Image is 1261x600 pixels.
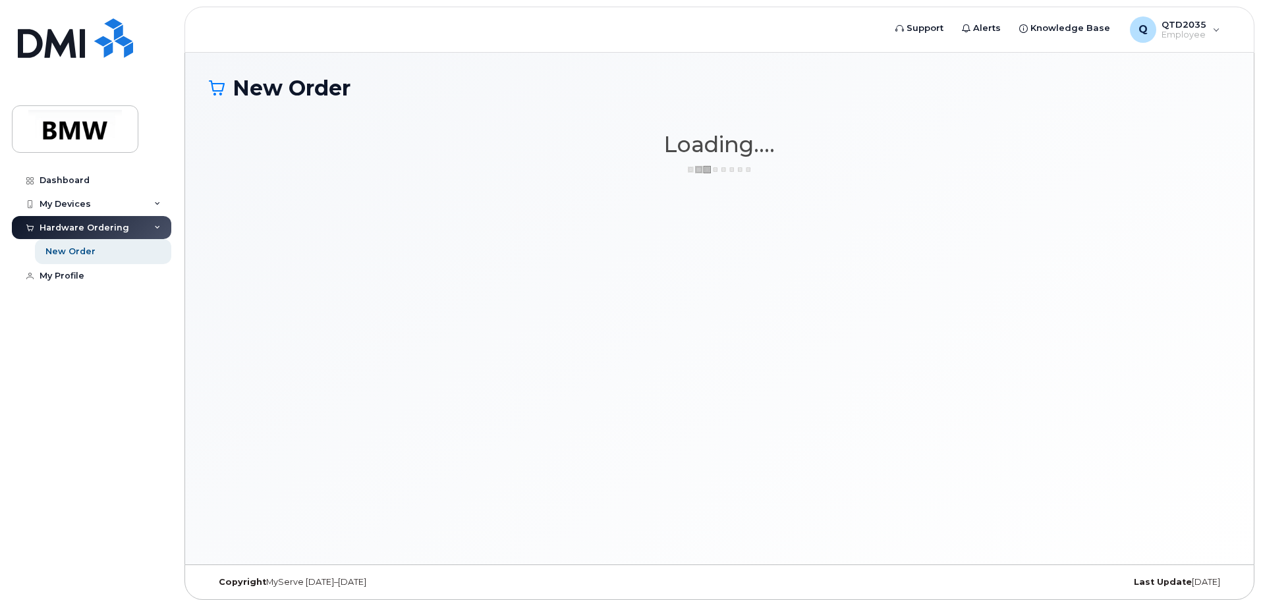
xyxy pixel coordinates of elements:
strong: Copyright [219,577,266,587]
strong: Last Update [1134,577,1192,587]
img: ajax-loader-3a6953c30dc77f0bf724df975f13086db4f4c1262e45940f03d1251963f1bf2e.gif [687,165,752,175]
div: MyServe [DATE]–[DATE] [209,577,549,587]
h1: Loading.... [209,132,1230,156]
div: [DATE] [889,577,1230,587]
h1: New Order [209,76,1230,99]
